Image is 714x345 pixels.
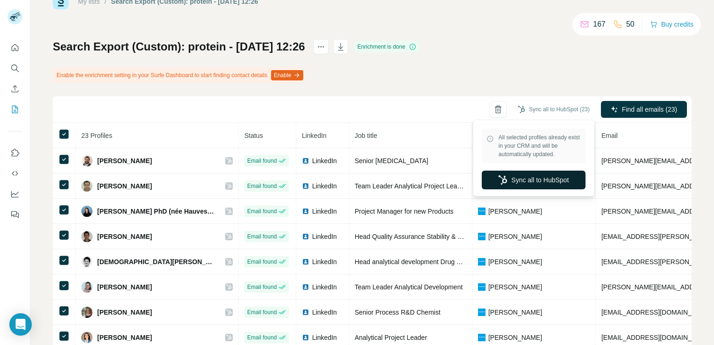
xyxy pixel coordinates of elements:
[488,232,542,241] span: [PERSON_NAME]
[626,19,635,30] p: 50
[97,282,152,292] span: [PERSON_NAME]
[247,258,277,266] span: Email found
[97,257,216,266] span: [DEMOGRAPHIC_DATA][PERSON_NAME]
[312,282,337,292] span: LinkedIn
[81,132,112,139] span: 23 Profiles
[81,307,93,318] img: Avatar
[247,308,277,316] span: Email found
[488,207,542,216] span: [PERSON_NAME]
[478,283,486,291] img: company-logo
[478,208,486,215] img: company-logo
[478,233,486,240] img: company-logo
[7,144,22,161] button: Use Surfe on LinkedIn
[53,39,305,54] h1: Search Export (Custom): protein - [DATE] 12:26
[302,132,327,139] span: LinkedIn
[81,155,93,166] img: Avatar
[622,105,677,114] span: Find all emails (23)
[302,258,309,266] img: LinkedIn logo
[81,180,93,192] img: Avatar
[312,257,337,266] span: LinkedIn
[312,181,337,191] span: LinkedIn
[355,334,427,341] span: Analytical Project Leader
[355,132,377,139] span: Job title
[499,133,581,158] span: All selected profiles already exist in your CRM and will be automatically updated.
[7,39,22,56] button: Quick start
[478,334,486,341] img: company-logo
[302,208,309,215] img: LinkedIn logo
[593,19,606,30] p: 167
[355,233,483,240] span: Head Quality Assurance Stability & Services
[478,258,486,266] img: company-logo
[302,334,309,341] img: LinkedIn logo
[97,181,152,191] span: [PERSON_NAME]
[53,67,305,83] div: Enable the enrichment setting in your Surfe Dashboard to start finding contact details
[312,232,337,241] span: LinkedIn
[7,60,22,77] button: Search
[355,41,420,52] div: Enrichment is done
[478,309,486,316] img: company-logo
[488,282,542,292] span: [PERSON_NAME]
[271,70,303,80] button: Enable
[302,309,309,316] img: LinkedIn logo
[312,308,337,317] span: LinkedIn
[7,206,22,223] button: Feedback
[355,283,463,291] span: Team Leader Analytical Development
[97,232,152,241] span: [PERSON_NAME]
[7,186,22,202] button: Dashboard
[247,333,277,342] span: Email found
[601,101,687,118] button: Find all emails (23)
[355,182,467,190] span: Team Leader Analytical Project Leader
[247,207,277,216] span: Email found
[81,206,93,217] img: Avatar
[97,207,216,216] span: [PERSON_NAME] PhD (née Hauvespre)
[511,102,596,116] button: Sync all to HubSpot (23)
[650,18,693,31] button: Buy credits
[302,233,309,240] img: LinkedIn logo
[302,182,309,190] img: LinkedIn logo
[312,156,337,165] span: LinkedIn
[355,157,428,165] span: Senior [MEDICAL_DATA]
[247,157,277,165] span: Email found
[97,156,152,165] span: [PERSON_NAME]
[312,333,337,342] span: LinkedIn
[488,308,542,317] span: [PERSON_NAME]
[7,101,22,118] button: My lists
[488,257,542,266] span: [PERSON_NAME]
[81,281,93,293] img: Avatar
[312,207,337,216] span: LinkedIn
[244,132,263,139] span: Status
[355,208,454,215] span: Project Manager for new Products
[355,258,482,266] span: Head analytical development Drug Products
[97,308,152,317] span: [PERSON_NAME]
[601,334,712,341] span: [EMAIL_ADDRESS][DOMAIN_NAME]
[355,309,441,316] span: Senior Process R&D Chemist
[247,283,277,291] span: Email found
[482,171,585,189] button: Sync all to HubSpot
[7,165,22,182] button: Use Surfe API
[247,232,277,241] span: Email found
[314,39,328,54] button: actions
[302,283,309,291] img: LinkedIn logo
[7,80,22,97] button: Enrich CSV
[488,333,542,342] span: [PERSON_NAME]
[247,182,277,190] span: Email found
[81,231,93,242] img: Avatar
[601,309,712,316] span: [EMAIL_ADDRESS][DOMAIN_NAME]
[601,132,618,139] span: Email
[302,157,309,165] img: LinkedIn logo
[81,256,93,267] img: Avatar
